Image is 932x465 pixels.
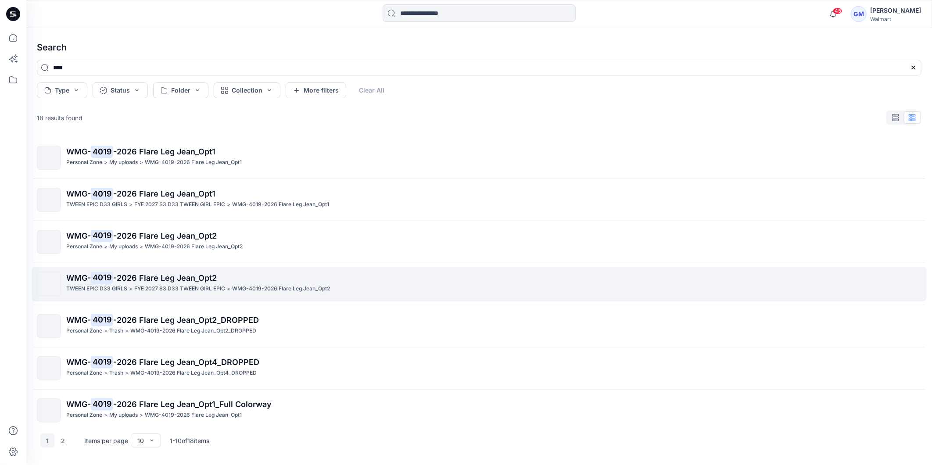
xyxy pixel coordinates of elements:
a: WMG-4019-2026 Flare Leg Jean_Opt2TWEEN EPIC D33 GIRLS>FYE 2027 S3 D33 TWEEN GIRL EPIC>WMG-4019-20... [32,267,927,301]
p: WMG-4019-2026 Flare Leg Jean_Opt1 [145,411,242,420]
p: 1 - 10 of 18 items [170,436,209,445]
p: Personal Zone [66,158,102,167]
p: TWEEN EPIC D33 GIRLS [66,200,127,209]
button: Type [37,82,87,98]
p: TWEEN EPIC D33 GIRLS [66,284,127,293]
a: WMG-4019-2026 Flare Leg Jean_Opt1_Full ColorwayPersonal Zone>My uploads>WMG-4019-2026 Flare Leg J... [32,393,927,428]
span: WMG- [66,315,91,325]
span: -2026 Flare Leg Jean_Opt1_Full Colorway [113,400,272,409]
p: WMG-4019-2026 Flare Leg Jean_Opt1 [145,158,242,167]
a: WMG-4019-2026 Flare Leg Jean_Opt1Personal Zone>My uploads>WMG-4019-2026 Flare Leg Jean_Opt1 [32,140,927,175]
p: > [104,242,108,251]
a: WMG-4019-2026 Flare Leg Jean_Opt1TWEEN EPIC D33 GIRLS>FYE 2027 S3 D33 TWEEN GIRL EPIC>WMG-4019-20... [32,182,927,217]
span: -2026 Flare Leg Jean_Opt1 [113,189,215,198]
p: > [227,284,230,293]
button: 2 [56,433,70,447]
div: Walmart [870,16,921,22]
span: -2026 Flare Leg Jean_Opt2 [113,273,217,283]
h4: Search [30,35,928,60]
span: WMG- [66,189,91,198]
p: > [125,368,129,378]
button: Folder [153,82,208,98]
p: My uploads [109,411,138,420]
mark: 4019 [91,398,113,410]
p: > [104,326,108,336]
span: -2026 Flare Leg Jean_Opt1 [113,147,215,156]
p: My uploads [109,158,138,167]
p: WMG-4019-2026 Flare Leg Jean_Opt2 [145,242,243,251]
mark: 4019 [91,272,113,284]
div: 10 [137,436,144,445]
div: GM [851,6,867,22]
p: Personal Zone [66,411,102,420]
span: -2026 Flare Leg Jean_Opt2 [113,231,217,240]
p: > [129,200,133,209]
p: Trash [109,326,123,336]
button: Collection [214,82,280,98]
mark: 4019 [91,356,113,368]
p: > [227,200,230,209]
div: [PERSON_NAME] [870,5,921,16]
p: WMG-4019-2026 Flare Leg Jean_Opt2 [232,284,330,293]
span: WMG- [66,273,91,283]
p: WMG-4019-2026 Flare Leg Jean_Opt4_DROPPED [130,368,257,378]
p: Personal Zone [66,368,102,378]
mark: 4019 [91,187,113,200]
mark: 4019 [91,314,113,326]
p: FYE 2027 S3 D33 TWEEN GIRL EPIC [134,200,225,209]
span: WMG- [66,400,91,409]
p: Personal Zone [66,326,102,336]
span: WMG- [66,231,91,240]
p: > [140,158,143,167]
button: 1 [40,433,54,447]
p: > [104,158,108,167]
p: > [140,242,143,251]
p: > [129,284,133,293]
span: -2026 Flare Leg Jean_Opt4_DROPPED [113,358,259,367]
span: -2026 Flare Leg Jean_Opt2_DROPPED [113,315,259,325]
a: WMG-4019-2026 Flare Leg Jean_Opt2_DROPPEDPersonal Zone>Trash>WMG-4019-2026 Flare Leg Jean_Opt2_DR... [32,309,927,343]
span: WMG- [66,147,91,156]
p: WMG-4019-2026 Flare Leg Jean_Opt1 [232,200,329,209]
button: More filters [286,82,346,98]
span: 45 [833,7,842,14]
a: WMG-4019-2026 Flare Leg Jean_Opt4_DROPPEDPersonal Zone>Trash>WMG-4019-2026 Flare Leg Jean_Opt4_DR... [32,351,927,386]
p: FYE 2027 S3 D33 TWEEN GIRL EPIC [134,284,225,293]
p: > [140,411,143,420]
p: > [104,411,108,420]
p: My uploads [109,242,138,251]
mark: 4019 [91,145,113,157]
p: Personal Zone [66,242,102,251]
p: Trash [109,368,123,378]
button: Status [93,82,148,98]
mark: 4019 [91,229,113,242]
span: WMG- [66,358,91,367]
p: > [125,326,129,336]
p: > [104,368,108,378]
p: 18 results found [37,113,82,122]
p: WMG-4019-2026 Flare Leg Jean_Opt2_DROPPED [130,326,256,336]
a: WMG-4019-2026 Flare Leg Jean_Opt2Personal Zone>My uploads>WMG-4019-2026 Flare Leg Jean_Opt2 [32,225,927,259]
p: Items per page [84,436,128,445]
